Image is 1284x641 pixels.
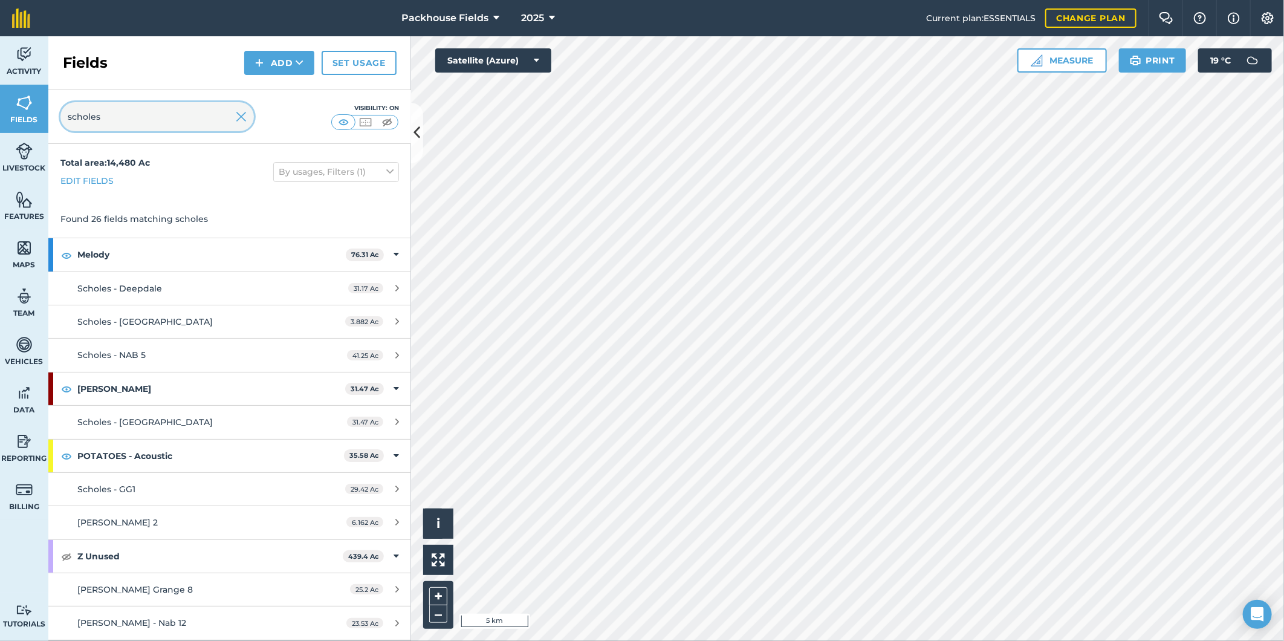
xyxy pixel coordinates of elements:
[60,174,114,187] a: Edit fields
[380,116,395,128] img: svg+xml;base64,PHN2ZyB4bWxucz0iaHR0cDovL3d3dy53My5vcmcvMjAwMC9zdmciIHdpZHRoPSI1MCIgaGVpZ2h0PSI0MC...
[1210,48,1231,73] span: 19 ° C
[1031,54,1043,67] img: Ruler icon
[1243,600,1272,629] div: Open Intercom Messenger
[1240,48,1265,73] img: svg+xml;base64,PD94bWwgdmVyc2lvbj0iMS4wIiBlbmNvZGluZz0idXRmLTgiPz4KPCEtLSBHZW5lcmF0b3I6IEFkb2JlIE...
[347,417,383,427] span: 31.47 Ac
[77,238,346,271] strong: Melody
[77,517,158,528] span: [PERSON_NAME] 2
[1119,48,1187,73] button: Print
[16,481,33,499] img: svg+xml;base64,PD94bWwgdmVyc2lvbj0iMS4wIiBlbmNvZGluZz0idXRmLTgiPz4KPCEtLSBHZW5lcmF0b3I6IEFkb2JlIE...
[244,51,314,75] button: Add
[345,484,383,494] span: 29.42 Ac
[16,239,33,257] img: svg+xml;base64,PHN2ZyB4bWxucz0iaHR0cDovL3d3dy53My5vcmcvMjAwMC9zdmciIHdpZHRoPSI1NiIgaGVpZ2h0PSI2MC...
[273,162,399,181] button: By usages, Filters (1)
[16,336,33,354] img: svg+xml;base64,PD94bWwgdmVyc2lvbj0iMS4wIiBlbmNvZGluZz0idXRmLTgiPz4KPCEtLSBHZW5lcmF0b3I6IEFkb2JlIE...
[521,11,544,25] span: 2025
[349,451,379,460] strong: 35.58 Ac
[16,94,33,112] img: svg+xml;base64,PHN2ZyB4bWxucz0iaHR0cDovL3d3dy53My5vcmcvMjAwMC9zdmciIHdpZHRoPSI1NiIgaGVpZ2h0PSI2MC...
[77,440,344,472] strong: POTATOES - Acoustic
[16,45,33,63] img: svg+xml;base64,PD94bWwgdmVyc2lvbj0iMS4wIiBlbmNvZGluZz0idXRmLTgiPz4KPCEtLSBHZW5lcmF0b3I6IEFkb2JlIE...
[61,248,72,262] img: svg+xml;base64,PHN2ZyB4bWxucz0iaHR0cDovL3d3dy53My5vcmcvMjAwMC9zdmciIHdpZHRoPSIxOCIgaGVpZ2h0PSIyNC...
[60,157,150,168] strong: Total area : 14,480 Ac
[1045,8,1136,28] a: Change plan
[435,48,551,73] button: Satellite (Azure)
[77,484,135,495] span: Scholes - GG1
[77,283,162,294] span: Scholes - Deepdale
[346,517,383,527] span: 6.162 Ac
[48,573,411,606] a: [PERSON_NAME] Grange 825.2 Ac
[77,417,213,428] span: Scholes - [GEOGRAPHIC_DATA]
[351,385,379,393] strong: 31.47 Ac
[336,116,351,128] img: svg+xml;base64,PHN2ZyB4bWxucz0iaHR0cDovL3d3dy53My5vcmcvMjAwMC9zdmciIHdpZHRoPSI1MCIgaGVpZ2h0PSI0MC...
[345,316,383,327] span: 3.882 Ac
[77,316,213,327] span: Scholes - [GEOGRAPHIC_DATA]
[322,51,397,75] a: Set usage
[350,584,383,594] span: 25.2 Ac
[423,509,453,539] button: i
[12,8,30,28] img: fieldmargin Logo
[401,11,488,25] span: Packhouse Fields
[48,238,411,271] div: Melody76.31 Ac
[1228,11,1240,25] img: svg+xml;base64,PHN2ZyB4bWxucz0iaHR0cDovL3d3dy53My5vcmcvMjAwMC9zdmciIHdpZHRoPSIxNyIgaGVpZ2h0PSIxNy...
[1198,48,1272,73] button: 19 °C
[1017,48,1107,73] button: Measure
[77,584,193,595] span: [PERSON_NAME] Grange 8
[347,350,383,360] span: 41.25 Ac
[348,283,383,293] span: 31.17 Ac
[48,373,411,405] div: [PERSON_NAME]31.47 Ac
[255,56,264,70] img: svg+xml;base64,PHN2ZyB4bWxucz0iaHR0cDovL3d3dy53My5vcmcvMjAwMC9zdmciIHdpZHRoPSIxNCIgaGVpZ2h0PSIyNC...
[436,516,440,531] span: i
[351,250,379,259] strong: 76.31 Ac
[1130,53,1141,68] img: svg+xml;base64,PHN2ZyB4bWxucz0iaHR0cDovL3d3dy53My5vcmcvMjAwMC9zdmciIHdpZHRoPSIxOSIgaGVpZ2h0PSIyNC...
[48,607,411,639] a: [PERSON_NAME] - Nab 1223.53 Ac
[48,339,411,371] a: Scholes - NAB 541.25 Ac
[16,384,33,402] img: svg+xml;base64,PD94bWwgdmVyc2lvbj0iMS4wIiBlbmNvZGluZz0idXRmLTgiPz4KPCEtLSBHZW5lcmF0b3I6IEFkb2JlIE...
[48,200,411,238] div: Found 26 fields matching scholes
[1159,12,1173,24] img: Two speech bubbles overlapping with the left bubble in the forefront
[16,605,33,616] img: svg+xml;base64,PD94bWwgdmVyc2lvbj0iMS4wIiBlbmNvZGluZz0idXRmLTgiPz4KPCEtLSBHZW5lcmF0b3I6IEFkb2JlIE...
[61,449,72,463] img: svg+xml;base64,PHN2ZyB4bWxucz0iaHR0cDovL3d3dy53My5vcmcvMjAwMC9zdmciIHdpZHRoPSIxOCIgaGVpZ2h0PSIyNC...
[48,506,411,539] a: [PERSON_NAME] 26.162 Ac
[63,53,108,73] h2: Fields
[61,382,72,396] img: svg+xml;base64,PHN2ZyB4bWxucz0iaHR0cDovL3d3dy53My5vcmcvMjAwMC9zdmciIHdpZHRoPSIxOCIgaGVpZ2h0PSIyNC...
[16,142,33,160] img: svg+xml;base64,PD94bWwgdmVyc2lvbj0iMS4wIiBlbmNvZGluZz0idXRmLTgiPz4KPCEtLSBHZW5lcmF0b3I6IEFkb2JlIE...
[48,272,411,305] a: Scholes - Deepdale31.17 Ac
[358,116,373,128] img: svg+xml;base64,PHN2ZyB4bWxucz0iaHR0cDovL3d3dy53My5vcmcvMjAwMC9zdmciIHdpZHRoPSI1MCIgaGVpZ2h0PSI0MC...
[429,587,447,605] button: +
[331,103,399,113] div: Visibility: On
[16,190,33,209] img: svg+xml;base64,PHN2ZyB4bWxucz0iaHR0cDovL3d3dy53My5vcmcvMjAwMC9zdmciIHdpZHRoPSI1NiIgaGVpZ2h0PSI2MC...
[1260,12,1275,24] img: A cog icon
[77,540,343,573] strong: Z Unused
[926,11,1036,25] span: Current plan : ESSENTIALS
[60,102,254,131] input: Search
[48,305,411,338] a: Scholes - [GEOGRAPHIC_DATA]3.882 Ac
[48,406,411,438] a: Scholes - [GEOGRAPHIC_DATA]31.47 Ac
[346,618,383,628] span: 23.53 Ac
[16,287,33,305] img: svg+xml;base64,PD94bWwgdmVyc2lvbj0iMS4wIiBlbmNvZGluZz0idXRmLTgiPz4KPCEtLSBHZW5lcmF0b3I6IEFkb2JlIE...
[61,549,72,564] img: svg+xml;base64,PHN2ZyB4bWxucz0iaHR0cDovL3d3dy53My5vcmcvMjAwMC9zdmciIHdpZHRoPSIxOCIgaGVpZ2h0PSIyNC...
[77,617,186,628] span: [PERSON_NAME] - Nab 12
[77,350,146,360] span: Scholes - NAB 5
[48,473,411,506] a: Scholes - GG129.42 Ac
[236,109,247,124] img: svg+xml;base64,PHN2ZyB4bWxucz0iaHR0cDovL3d3dy53My5vcmcvMjAwMC9zdmciIHdpZHRoPSIyMiIgaGVpZ2h0PSIzMC...
[348,552,379,561] strong: 439.4 Ac
[1193,12,1207,24] img: A question mark icon
[432,553,445,567] img: Four arrows, one pointing top left, one top right, one bottom right and the last bottom left
[48,440,411,472] div: POTATOES - Acoustic35.58 Ac
[77,373,345,405] strong: [PERSON_NAME]
[16,432,33,451] img: svg+xml;base64,PD94bWwgdmVyc2lvbj0iMS4wIiBlbmNvZGluZz0idXRmLTgiPz4KPCEtLSBHZW5lcmF0b3I6IEFkb2JlIE...
[429,605,447,623] button: –
[48,540,411,573] div: Z Unused439.4 Ac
